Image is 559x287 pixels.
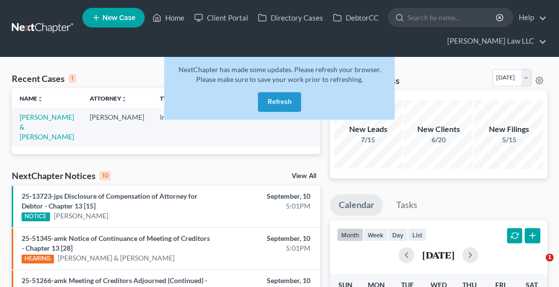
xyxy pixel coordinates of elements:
span: NextChapter has made some updates. Please refresh your browser. Please make sure to save your wor... [178,65,381,83]
div: 1 [69,74,76,83]
a: View All [292,173,316,180]
span: 1 [546,254,554,261]
a: Typeunfold_more [160,95,180,102]
a: Attorneyunfold_more [90,95,127,102]
div: 5:01PM [221,243,310,253]
button: day [388,228,408,241]
a: Directory Cases [253,9,328,26]
div: NextChapter Notices [12,170,111,182]
a: [PERSON_NAME] [54,211,108,221]
td: Individual [152,108,198,146]
a: Nameunfold_more [20,95,43,102]
button: week [363,228,388,241]
iframe: Intercom live chat [526,254,549,277]
td: [PERSON_NAME] [82,108,152,146]
a: Home [148,9,189,26]
a: Tasks [387,194,426,216]
div: 7/15 [334,135,403,145]
div: Recent Cases [12,73,76,84]
div: September, 10 [221,191,310,201]
div: 6/20 [404,135,473,145]
a: [PERSON_NAME] & [PERSON_NAME] [20,113,74,141]
button: list [408,228,427,241]
div: New Clients [404,124,473,135]
a: [PERSON_NAME] & [PERSON_NAME] [58,253,175,263]
div: HEARING [22,255,54,263]
a: 25-13723-jps Disclosure of Compensation of Attorney for Debtor - Chapter 13 [15] [22,192,198,210]
div: September, 10 [221,234,310,243]
div: 5/15 [475,135,543,145]
a: DebtorCC [328,9,383,26]
input: Search by name... [407,8,497,26]
div: 10 [100,171,111,180]
div: New Filings [475,124,543,135]
h2: [DATE] [422,250,455,260]
a: [PERSON_NAME] Law LLC [442,32,547,50]
div: September, 10 [221,276,310,286]
a: Calendar [330,194,383,216]
div: 5:01PM [221,201,310,211]
a: Help [514,9,547,26]
i: unfold_more [37,96,43,102]
a: Client Portal [189,9,253,26]
i: unfold_more [121,96,127,102]
button: month [337,228,363,241]
div: New Leads [334,124,403,135]
a: 25-51345-amk Notice of Continuance of Meeting of Creditors - Chapter 13 [28] [22,234,210,252]
button: Refresh [258,92,301,112]
div: NOTICE [22,212,50,221]
span: New Case [102,14,135,22]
